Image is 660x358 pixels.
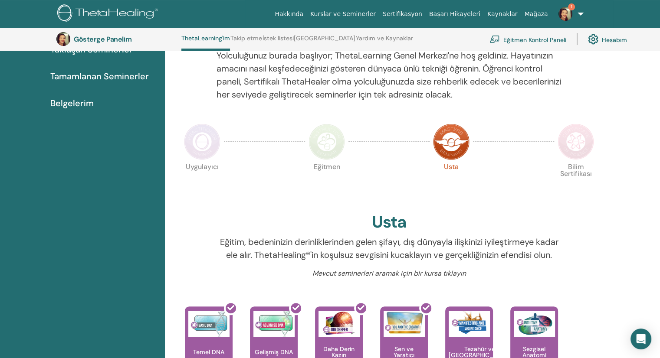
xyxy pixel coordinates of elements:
[310,10,376,17] font: Kurslar ve Seminerler
[384,311,425,335] img: Sen ve Yaratıcı
[312,269,466,278] font: Mevcut seminerleri aramak için bir kursa tıklayın
[314,162,340,171] font: Eğitmen
[429,10,480,17] font: Başarı Hikayeleri
[184,124,220,160] img: Uygulayıcı
[588,29,627,49] a: Hesabım
[275,10,303,17] font: Hakkında
[558,7,572,21] img: default.jpg
[602,36,627,43] font: Hesabım
[186,162,219,171] font: Uygulayıcı
[383,10,422,17] font: Sertifikasyon
[560,162,592,178] font: Bilim Sertifikası
[503,36,566,43] font: Eğitmen Kontrol Paneli
[74,35,131,44] font: Gösterge Panelim
[220,236,558,260] font: Eğitim, bedeninizin derinliklerinden gelen şifayı, dış dünyayla ilişkinizi iyileştirmeye kadar el...
[379,6,426,22] a: Sertifikasyon
[263,35,294,49] a: İstek listesi
[630,329,651,349] div: Open Intercom Messenger
[433,124,470,160] img: Usta
[489,35,500,43] img: chalkboard-teacher.svg
[449,311,490,337] img: Tezahür ve Bolluk
[56,32,70,46] img: default.jpg
[255,348,293,356] font: Gelişmiş DNA
[294,34,355,42] font: [GEOGRAPHIC_DATA]
[489,29,566,49] a: Eğitmen Kontrol Paneli
[514,311,555,337] img: Sezgisel Anatomi
[307,6,379,22] a: Kurslar ve Seminerler
[263,34,294,42] font: İstek listesi
[217,50,561,100] font: Yolculuğunuz burada başlıyor; ThetaLearning Genel Merkezi'ne hoş geldiniz. Hayatınızın amacını na...
[444,162,459,171] font: Usta
[356,34,413,42] font: Yardım ve Kaynaklar
[50,98,94,109] font: Belgelerim
[524,10,548,17] font: Mağaza
[230,34,262,42] font: Takip etme
[372,211,406,233] font: Usta
[309,124,345,160] img: Eğitmen
[181,34,230,42] font: ThetaLearning'im
[319,311,360,337] img: Daha Derin Kazın
[50,44,133,55] font: Yaklaşan Seminerler
[484,6,521,22] a: Kaynaklar
[558,124,594,160] img: Bilim Sertifikası
[294,35,355,49] a: [GEOGRAPHIC_DATA]
[588,32,598,46] img: cog.svg
[253,311,295,337] img: Gelişmiş DNA
[521,6,551,22] a: Mağaza
[181,35,230,51] a: ThetaLearning'im
[188,311,230,337] img: Temel DNA
[426,6,484,22] a: Başarı Hikayeleri
[271,6,307,22] a: Hakkında
[50,71,149,82] font: Tamamlanan Seminerler
[487,10,518,17] font: Kaynaklar
[57,4,161,24] img: logo.png
[571,4,572,10] font: 1
[356,35,413,49] a: Yardım ve Kaynaklar
[230,35,262,49] a: Takip etme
